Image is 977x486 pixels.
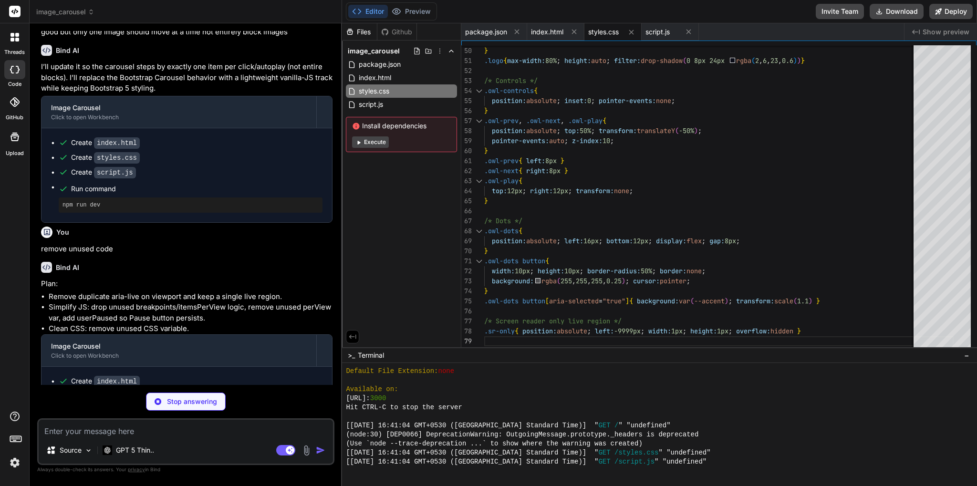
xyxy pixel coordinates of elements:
[484,257,519,265] span: .owl-dots
[167,397,217,406] p: Stop answering
[6,114,23,122] label: GitHub
[346,421,598,430] span: [[DATE] 16:41:04 GMT+0530 ([GEOGRAPHIC_DATA] Standard Time)] "
[545,56,557,65] span: 80%
[770,327,793,335] span: hidden
[461,106,472,116] div: 56
[51,114,307,121] div: Click to open Workbench
[671,96,675,105] span: ;
[737,56,752,65] span: rgba
[42,96,316,128] button: Image CarouselClick to open Workbench
[660,277,687,285] span: pointer
[526,237,557,245] span: absolute
[603,116,606,125] span: {
[348,46,400,56] span: image_carousel
[484,106,488,115] span: }
[526,156,545,165] span: left:
[728,297,732,305] span: ;
[526,116,561,125] span: .owl-next
[599,126,637,135] span: transform:
[634,277,660,285] span: cursor:
[557,237,561,245] span: ;
[580,267,583,275] span: ;
[561,116,564,125] span: ,
[71,376,140,386] div: Create
[522,186,526,195] span: ;
[41,244,333,255] p: remove unused code
[519,116,522,125] span: ,
[798,56,801,65] span: )
[484,287,488,295] span: }
[702,237,706,245] span: ;
[346,394,370,403] span: [URL]:
[484,46,488,55] span: }
[461,326,472,336] div: 78
[522,327,557,335] span: position:
[629,297,633,305] span: {
[637,297,679,305] span: background:
[49,291,333,302] li: Remove duplicate aria-live on viewport and keep a single live region.
[461,126,472,136] div: 58
[71,153,140,163] div: Create
[346,367,438,376] span: Default File Extension:
[545,297,549,305] span: [
[56,46,79,55] h6: Bind AI
[530,267,534,275] span: ;
[484,297,519,305] span: .owl-dots
[725,297,728,305] span: )
[484,217,522,225] span: /* Dots */
[41,27,333,38] p: good but only one image should move at a time not entirely block images
[503,56,507,65] span: {
[591,96,595,105] span: ;
[964,351,969,360] span: −
[358,99,384,110] span: script.js
[797,297,809,305] span: 1.1
[484,76,538,85] span: /* Controls */
[461,66,472,76] div: 52
[461,136,472,146] div: 59
[557,126,561,135] span: ;
[599,237,603,245] span: ;
[782,56,794,65] span: 0.6
[641,267,652,275] span: 50%
[519,166,522,175] span: {
[622,277,626,285] span: )
[461,156,472,166] div: 61
[484,146,488,155] span: }
[438,367,455,376] span: none
[679,297,690,305] span: var
[484,227,519,235] span: .owl-dots
[652,267,656,275] span: ;
[522,257,545,265] span: button
[549,136,564,145] span: auto
[461,56,472,66] div: 51
[484,86,534,95] span: .owl-controls
[568,116,603,125] span: .owl-play
[686,56,690,65] span: 0
[557,327,587,335] span: absolute
[598,448,610,457] span: GET
[694,297,725,305] span: --accent
[484,317,622,325] span: /* Screen reader only live region */
[71,167,136,177] div: Create
[94,167,136,178] code: script.js
[316,445,325,455] img: icon
[580,126,591,135] span: 50%
[36,7,94,17] span: image_carousel
[522,297,545,305] span: button
[797,327,801,335] span: }
[346,457,598,466] span: [[DATE] 16:41:04 GMT+0530 ([GEOGRAPHIC_DATA] Standard Time)] "
[656,237,686,245] span: display:
[702,267,706,275] span: ;
[473,116,485,126] div: Click to collapse the range.
[816,4,864,19] button: Invite Team
[128,466,145,472] span: privacy
[492,96,526,105] span: position:
[461,166,472,176] div: 62
[614,186,629,195] span: none
[519,227,522,235] span: {
[595,327,614,335] span: left:
[461,96,472,106] div: 55
[794,56,798,65] span: )
[564,237,583,245] span: left:
[656,96,671,105] span: none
